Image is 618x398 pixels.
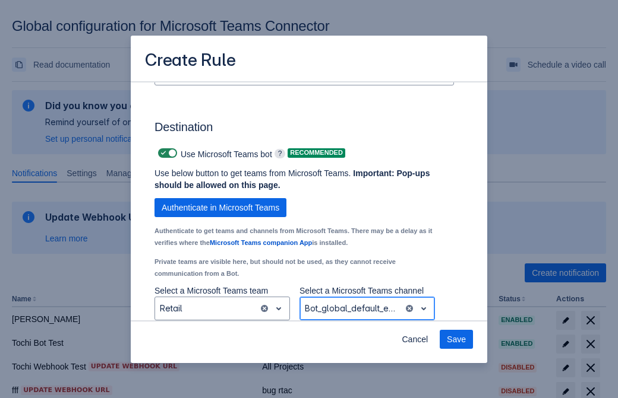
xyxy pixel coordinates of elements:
span: Authenticate in Microsoft Teams [162,198,279,217]
h3: Destination [154,120,454,139]
p: Select a Microsoft Teams channel [299,285,435,297]
div: Scrollable content [131,81,487,321]
h3: Create Rule [145,50,236,73]
span: Recommended [288,149,345,156]
button: Authenticate in Microsoft Teams [154,198,286,217]
small: Private teams are visible here, but should not be used, as they cannot receive communication from... [154,258,396,277]
span: Cancel [402,330,428,349]
button: Save [440,330,473,349]
p: Use below button to get teams from Microsoft Teams. [154,167,435,191]
span: open [272,301,286,316]
div: Use Microsoft Teams bot [154,145,272,161]
span: ? [275,149,286,158]
button: clear [260,304,269,313]
a: Microsoft Teams companion App [210,239,312,246]
span: Save [447,330,466,349]
p: Select a Microsoft Teams team [154,285,290,297]
button: clear [405,304,414,313]
span: open [417,301,431,316]
button: Cancel [395,330,435,349]
small: Authenticate to get teams and channels from Microsoft Teams. There may be a delay as it verifies ... [154,227,432,246]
